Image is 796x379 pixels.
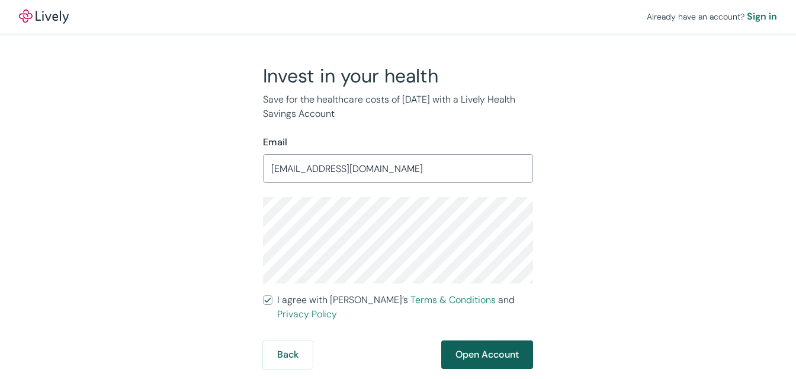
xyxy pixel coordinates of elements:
span: I agree with [PERSON_NAME]’s and [277,293,533,321]
a: Sign in [747,9,777,24]
div: Already have an account? [647,9,777,24]
button: Back [263,340,313,369]
a: LivelyLively [19,9,69,24]
button: Open Account [441,340,533,369]
h2: Invest in your health [263,64,533,88]
p: Save for the healthcare costs of [DATE] with a Lively Health Savings Account [263,93,533,121]
img: Lively [19,9,69,24]
a: Privacy Policy [277,308,337,320]
a: Terms & Conditions [410,294,496,306]
label: Email [263,135,287,149]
